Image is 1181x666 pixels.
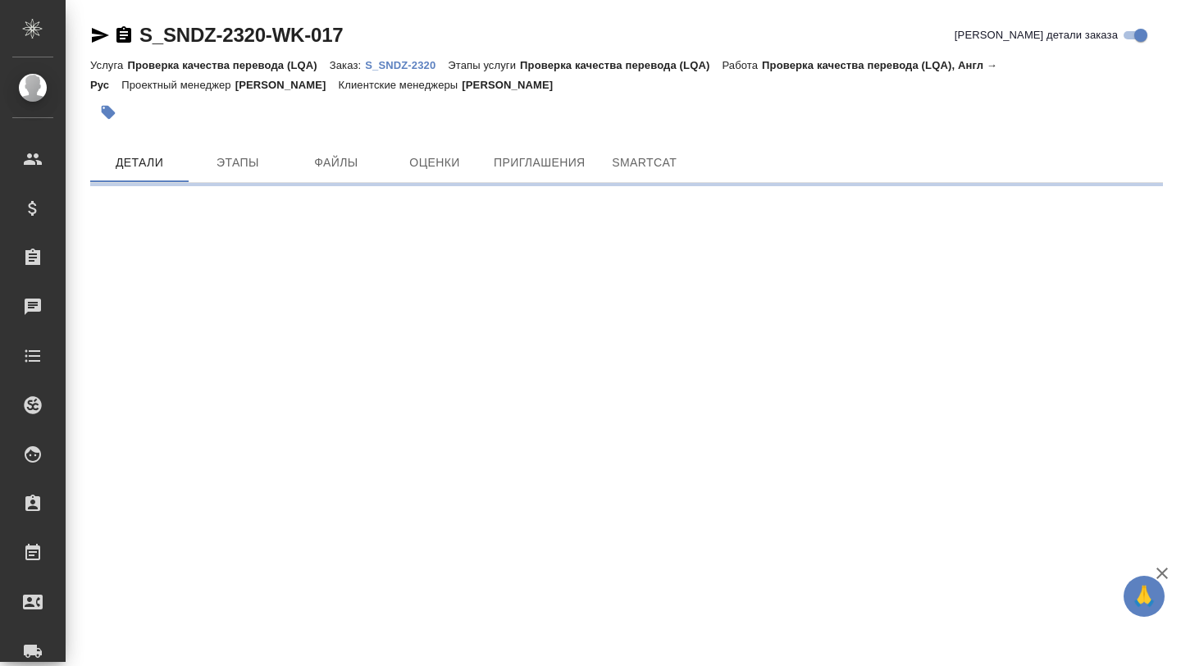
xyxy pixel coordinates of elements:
[1130,579,1158,614] span: 🙏
[121,79,235,91] p: Проектный менеджер
[235,79,339,91] p: [PERSON_NAME]
[365,57,448,71] a: S_SNDZ-2320
[114,25,134,45] button: Скопировать ссылку
[395,153,474,173] span: Оценки
[520,59,722,71] p: Проверка качества перевода (LQA)
[365,59,448,71] p: S_SNDZ-2320
[722,59,762,71] p: Работа
[1124,576,1165,617] button: 🙏
[605,153,684,173] span: SmartCat
[90,25,110,45] button: Скопировать ссылку для ЯМессенджера
[494,153,586,173] span: Приглашения
[100,153,179,173] span: Детали
[955,27,1118,43] span: [PERSON_NAME] детали заказа
[339,79,463,91] p: Клиентские менеджеры
[198,153,277,173] span: Этапы
[448,59,520,71] p: Этапы услуги
[90,59,127,71] p: Услуга
[127,59,329,71] p: Проверка качества перевода (LQA)
[330,59,365,71] p: Заказ:
[462,79,565,91] p: [PERSON_NAME]
[90,94,126,130] button: Добавить тэг
[297,153,376,173] span: Файлы
[139,24,343,46] a: S_SNDZ-2320-WK-017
